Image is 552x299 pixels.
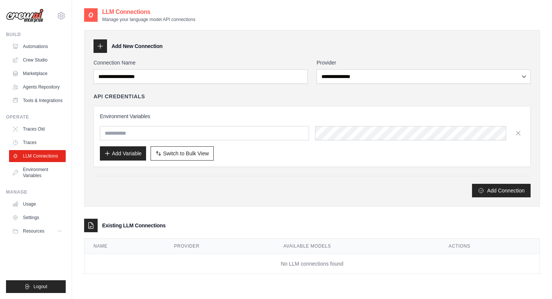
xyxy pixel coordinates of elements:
[6,9,44,23] img: Logo
[6,32,66,38] div: Build
[9,41,66,53] a: Automations
[9,225,66,237] button: Resources
[102,17,195,23] p: Manage your language model API connections
[9,212,66,224] a: Settings
[100,146,146,161] button: Add Variable
[151,146,214,161] button: Switch to Bulk View
[84,254,540,274] td: No LLM connections found
[112,42,163,50] h3: Add New Connection
[440,239,540,254] th: Actions
[6,189,66,195] div: Manage
[102,8,195,17] h2: LLM Connections
[102,222,166,229] h3: Existing LLM Connections
[317,59,531,66] label: Provider
[23,228,44,234] span: Resources
[94,93,145,100] h4: API Credentials
[9,164,66,182] a: Environment Variables
[9,95,66,107] a: Tools & Integrations
[274,239,440,254] th: Available Models
[9,198,66,210] a: Usage
[472,184,531,197] button: Add Connection
[100,113,524,120] h3: Environment Variables
[9,81,66,93] a: Agents Repository
[33,284,47,290] span: Logout
[9,54,66,66] a: Crew Studio
[9,123,66,135] a: Traces Old
[165,239,274,254] th: Provider
[9,150,66,162] a: LLM Connections
[9,137,66,149] a: Traces
[84,239,165,254] th: Name
[6,114,66,120] div: Operate
[94,59,308,66] label: Connection Name
[6,280,66,293] button: Logout
[163,150,209,157] span: Switch to Bulk View
[9,68,66,80] a: Marketplace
